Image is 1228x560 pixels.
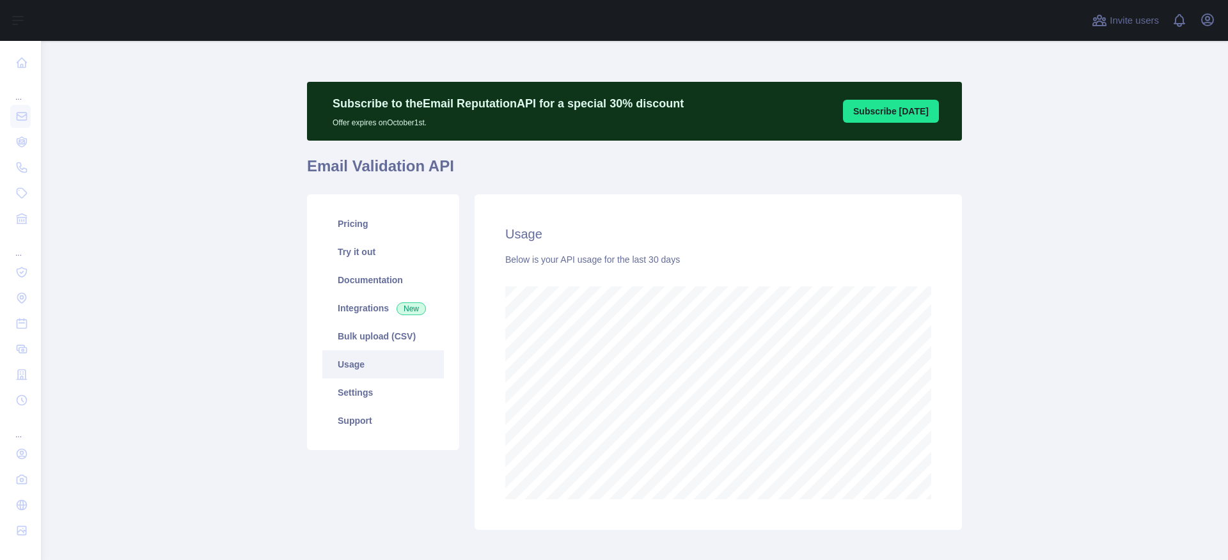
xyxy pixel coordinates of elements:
span: Invite users [1110,13,1159,28]
a: Pricing [322,210,444,238]
a: Settings [322,378,444,407]
a: Support [322,407,444,435]
a: Try it out [322,238,444,266]
button: Subscribe [DATE] [843,100,939,123]
div: Below is your API usage for the last 30 days [505,253,931,266]
div: ... [10,233,31,258]
h2: Usage [505,225,931,243]
span: New [397,302,426,315]
div: ... [10,77,31,102]
div: ... [10,414,31,440]
a: Integrations New [322,294,444,322]
a: Documentation [322,266,444,294]
h1: Email Validation API [307,156,962,187]
a: Usage [322,350,444,378]
button: Invite users [1089,10,1161,31]
p: Offer expires on October 1st. [333,113,684,128]
p: Subscribe to the Email Reputation API for a special 30 % discount [333,95,684,113]
a: Bulk upload (CSV) [322,322,444,350]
